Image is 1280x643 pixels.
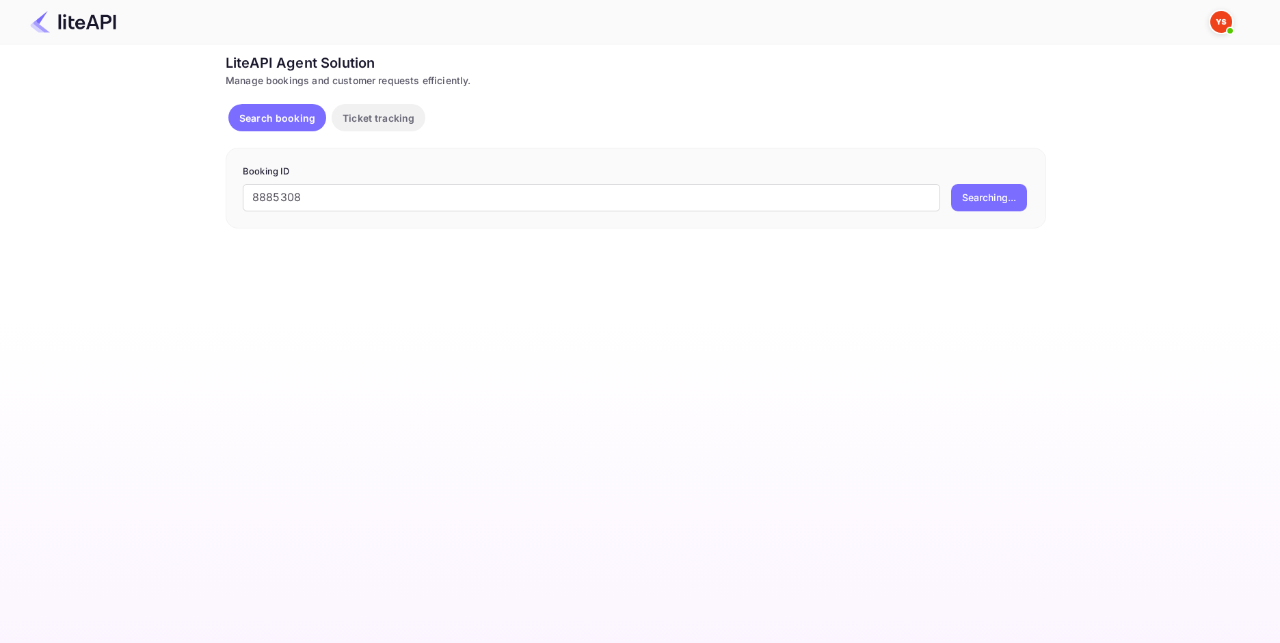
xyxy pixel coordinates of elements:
div: Manage bookings and customer requests efficiently. [226,73,1046,88]
img: LiteAPI Logo [30,11,116,33]
img: Yandex Support [1210,11,1232,33]
div: LiteAPI Agent Solution [226,53,1046,73]
p: Booking ID [243,165,1029,179]
input: Enter Booking ID (e.g., 63782194) [243,184,940,211]
button: Searching... [951,184,1027,211]
p: Search booking [239,111,315,125]
p: Ticket tracking [343,111,414,125]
